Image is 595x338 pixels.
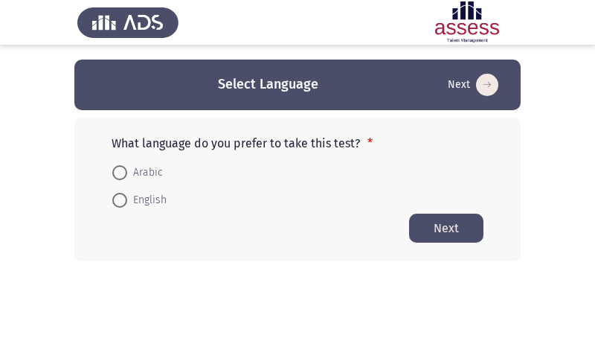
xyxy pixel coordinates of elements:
button: Start assessment [443,73,503,97]
span: Arabic [127,164,163,182]
img: Assessment logo of Potentiality Assessment [416,1,518,43]
p: What language do you prefer to take this test? [112,136,483,150]
h3: Select Language [218,75,318,94]
span: English [127,191,167,209]
button: Start assessment [409,214,483,243]
img: Assess Talent Management logo [77,1,178,43]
